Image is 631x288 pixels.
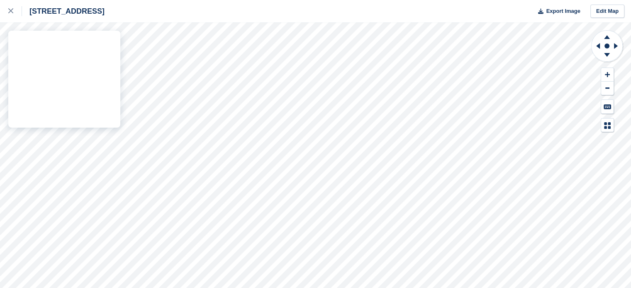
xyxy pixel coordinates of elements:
[22,6,105,16] div: [STREET_ADDRESS]
[601,82,614,95] button: Zoom Out
[533,5,580,18] button: Export Image
[601,68,614,82] button: Zoom In
[601,100,614,114] button: Keyboard Shortcuts
[546,7,580,15] span: Export Image
[590,5,624,18] a: Edit Map
[601,119,614,132] button: Map Legend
